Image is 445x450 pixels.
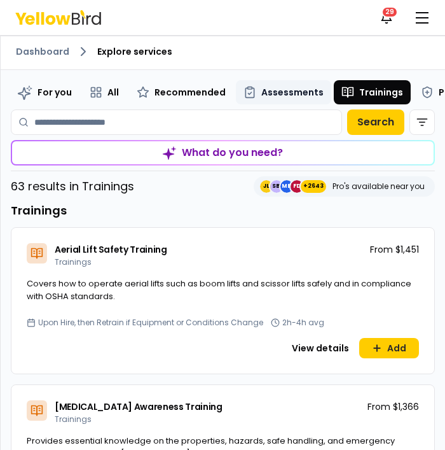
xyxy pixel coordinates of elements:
[261,86,324,99] span: Assessments
[38,318,263,328] span: Upon Hire, then Retrain if Equipment or Conditions Change
[27,278,411,302] span: Covers how to operate aerial lifts such as boom lifts and scissor lifts safely and in compliance ...
[367,400,419,413] p: From $1,366
[359,338,419,358] button: Add
[154,86,226,99] span: Recommended
[332,181,425,192] p: Pro's available near you
[38,86,72,99] span: For you
[359,86,403,99] span: Trainings
[11,140,435,165] button: What do you need?
[11,202,435,220] h3: Trainings
[282,318,324,328] span: 2h-4h avg
[381,6,398,18] div: 29
[82,80,127,104] button: All
[11,178,134,195] p: 63 results in Trainings
[129,80,233,104] button: Recommended
[347,109,404,135] button: Search
[16,44,430,59] nav: breadcrumb
[270,180,283,193] span: SB
[12,141,434,164] div: What do you need?
[236,80,331,104] button: Assessments
[334,80,411,104] button: Trainings
[370,243,419,256] p: From $1,451
[55,414,92,425] span: Trainings
[55,243,167,256] span: Aerial Lift Safety Training
[55,257,92,267] span: Trainings
[97,45,172,58] span: Explore services
[291,180,303,193] span: FD
[16,45,69,58] a: Dashboard
[374,5,399,31] a: 29
[280,180,293,193] span: MB
[11,80,79,104] button: For you
[284,338,357,358] button: View details
[303,180,324,193] span: +2643
[107,86,119,99] span: All
[55,400,222,413] span: [MEDICAL_DATA] Awareness Training
[260,180,273,193] span: JL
